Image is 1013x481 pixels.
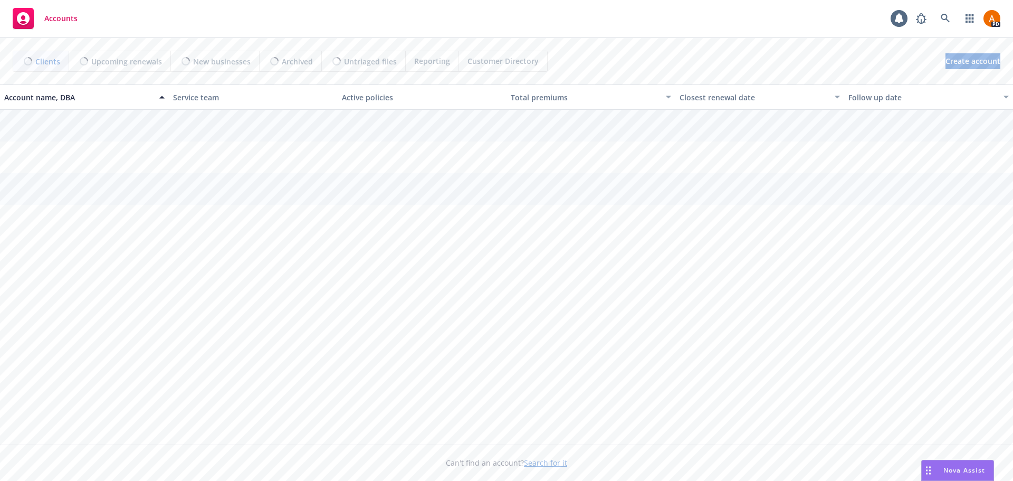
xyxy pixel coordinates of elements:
div: Account name, DBA [4,92,153,103]
a: Create account [945,53,1000,69]
div: Active policies [342,92,502,103]
a: Report a Bug [911,8,932,29]
a: Search [935,8,956,29]
span: Upcoming renewals [91,56,162,67]
span: New businesses [193,56,251,67]
button: Active policies [338,84,506,110]
div: Drag to move [922,460,935,480]
div: Service team [173,92,333,103]
div: Closest renewal date [680,92,828,103]
span: Can't find an account? [446,457,567,468]
img: photo [983,10,1000,27]
button: Nova Assist [921,460,994,481]
a: Accounts [8,4,82,33]
span: Archived [282,56,313,67]
span: Create account [945,51,1000,71]
span: Accounts [44,14,78,23]
span: Untriaged files [344,56,397,67]
div: Total premiums [511,92,660,103]
button: Follow up date [844,84,1013,110]
button: Service team [169,84,338,110]
a: Switch app [959,8,980,29]
div: Follow up date [848,92,997,103]
button: Total premiums [506,84,675,110]
span: Reporting [414,55,450,67]
span: Clients [35,56,60,67]
span: Customer Directory [467,55,539,67]
span: Nova Assist [943,466,985,475]
button: Closest renewal date [675,84,844,110]
a: Search for it [524,458,567,468]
